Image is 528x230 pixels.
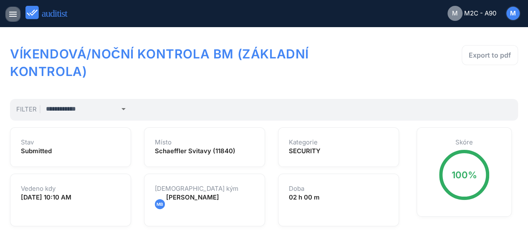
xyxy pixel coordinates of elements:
[157,200,163,209] span: MB
[510,9,516,18] span: M
[21,185,120,193] h1: Vedeno kdy
[155,138,254,147] h1: Místo
[289,185,388,193] h1: Doba
[464,9,496,18] span: M2C - A90
[21,138,120,147] h1: Stav
[21,193,71,201] strong: [DATE] 10:10 AM
[462,45,518,65] button: Export to pdf
[452,9,458,18] span: M
[155,185,254,193] h1: [DEMOGRAPHIC_DATA] kým
[119,104,129,114] i: arrow_drop_down
[8,9,18,19] i: menu
[289,147,321,155] strong: SECURITY
[25,6,75,20] img: auditist_logo_new.svg
[10,45,315,80] h1: VÍKENDOVÁ/NOČNÍ KONTROLA BM (ZÁKLADNÍ KONTROLA)
[451,168,477,182] div: 100%
[427,138,501,147] h1: Skóre
[505,6,520,21] button: M
[289,138,388,147] h1: Kategorie
[469,50,511,60] div: Export to pdf
[166,193,219,201] span: [PERSON_NAME]
[155,147,235,155] strong: Schaeffler Svitavy (11840)
[21,147,52,155] strong: Submitted
[289,193,320,201] strong: 02 h 00 m
[16,105,40,113] span: Filter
